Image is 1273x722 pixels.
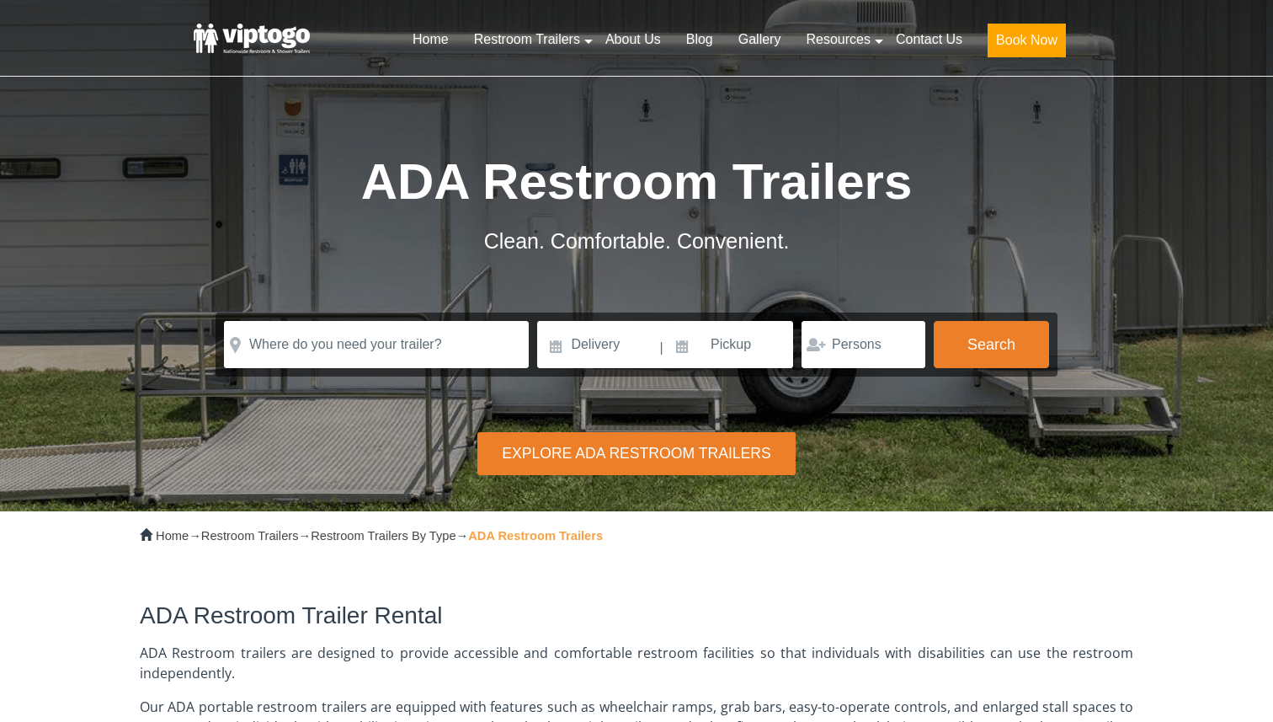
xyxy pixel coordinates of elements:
[140,643,1133,683] p: ADA Restroom trailers are designed to provide accessible and comfortable restroom facilities so t...
[156,529,603,543] span: → → →
[140,603,1133,629] h2: ADA Restroom Trailer Rental
[201,529,299,543] a: Restroom Trailers
[975,21,1079,67] a: Book Now
[461,21,593,58] a: Restroom Trailers
[593,21,674,58] a: About Us
[665,321,793,368] input: Pickup
[883,21,975,58] a: Contact Us
[361,153,913,210] span: ADA Restroom Trailers
[311,529,455,543] a: Restroom Trailers By Type
[477,432,796,475] div: Explore ADA Restroom Trailers
[484,229,790,253] span: Clean. Comfortable. Convenient.
[468,529,603,543] strong: ADA Restroom Trailers
[802,321,925,368] input: Persons
[674,21,726,58] a: Blog
[224,321,529,368] input: Where do you need your trailer?
[537,321,658,368] input: Delivery
[988,24,1066,57] button: Book Now
[793,21,882,58] a: Resources
[156,529,189,543] a: Home
[1206,655,1273,722] button: Live Chat
[934,321,1049,368] button: Search
[726,21,794,58] a: Gallery
[400,21,461,58] a: Home
[660,321,663,375] span: |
